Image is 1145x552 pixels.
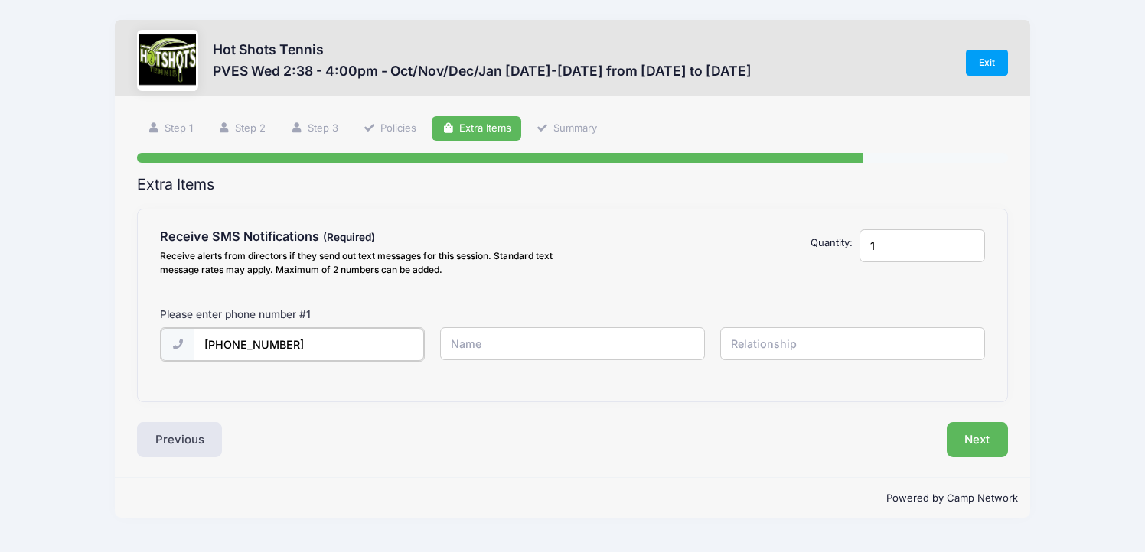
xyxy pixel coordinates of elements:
a: Step 3 [280,116,348,141]
h3: Hot Shots Tennis [213,41,752,57]
input: Quantity [860,229,984,262]
div: Receive alerts from directors if they send out text messages for this session. Standard text mess... [160,249,565,277]
label: Please enter phone number # [160,307,311,322]
a: Summary [526,116,607,141]
a: Exit [966,50,1009,76]
p: Powered by Camp Network [127,491,1018,506]
input: Relationship [720,327,985,360]
a: Step 2 [207,116,276,141]
input: Name [440,327,705,360]
a: Step 1 [137,116,203,141]
a: Policies [354,116,427,141]
a: Extra Items [432,116,521,141]
button: Previous [137,422,223,457]
span: 1 [306,308,311,320]
h2: Extra Items [137,176,1008,193]
button: Next [947,422,1009,457]
input: (xxx) xxx-xxxx [194,328,424,361]
h3: PVES Wed 2:38 - 4:00pm - Oct/Nov/Dec/Jan [DATE]-[DATE] from [DATE] to [DATE] [213,63,752,79]
h4: Receive SMS Notifications [160,229,565,245]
